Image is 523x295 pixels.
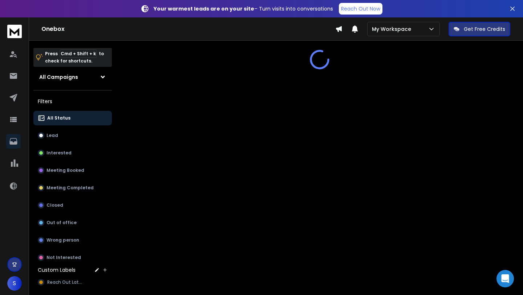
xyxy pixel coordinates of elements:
[47,279,83,285] span: Reach Out Later
[341,5,380,12] p: Reach Out Now
[33,111,112,125] button: All Status
[46,185,94,191] p: Meeting Completed
[154,5,333,12] p: – Turn visits into conversations
[46,255,81,260] p: Not Interested
[46,150,72,156] p: Interested
[33,181,112,195] button: Meeting Completed
[33,70,112,84] button: All Campaigns
[154,5,254,12] strong: Your warmest leads are on your site
[33,198,112,213] button: Closed
[449,22,510,36] button: Get Free Credits
[33,275,112,290] button: Reach Out Later
[47,115,70,121] p: All Status
[46,133,58,138] p: Lead
[38,266,76,274] h3: Custom Labels
[60,49,97,58] span: Cmd + Shift + k
[339,3,382,15] a: Reach Out Now
[33,250,112,265] button: Not Interested
[45,50,104,65] p: Press to check for shortcuts.
[33,215,112,230] button: Out of office
[33,146,112,160] button: Interested
[46,220,77,226] p: Out of office
[41,25,335,33] h1: Onebox
[33,233,112,247] button: Wrong person
[46,167,84,173] p: Meeting Booked
[464,25,505,33] p: Get Free Credits
[7,276,22,291] button: S
[46,202,63,208] p: Closed
[46,237,79,243] p: Wrong person
[7,25,22,38] img: logo
[33,128,112,143] button: Lead
[372,25,414,33] p: My Workspace
[496,270,514,287] div: Open Intercom Messenger
[33,96,112,106] h3: Filters
[39,73,78,81] h1: All Campaigns
[33,163,112,178] button: Meeting Booked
